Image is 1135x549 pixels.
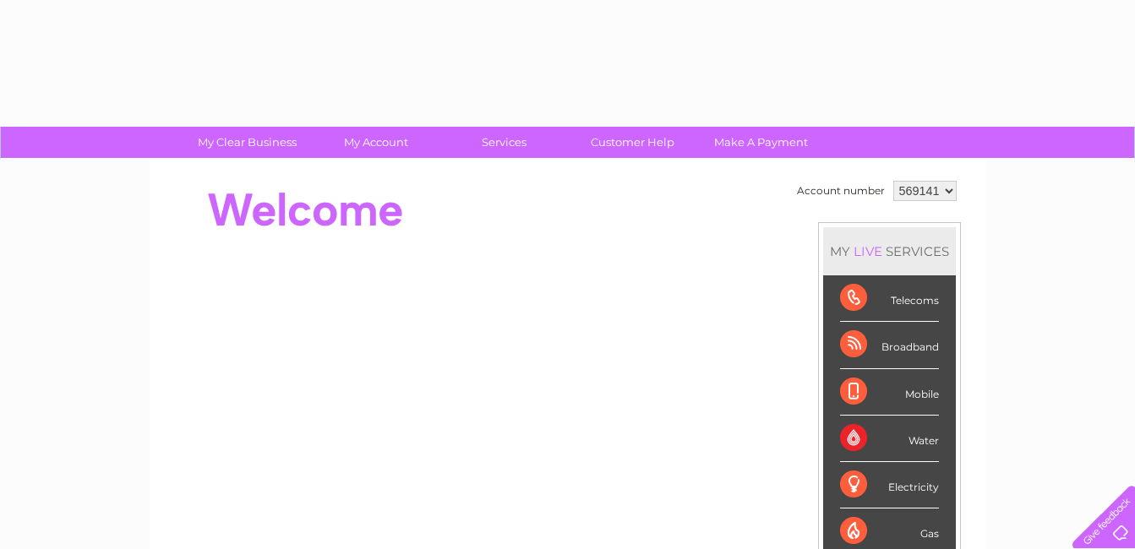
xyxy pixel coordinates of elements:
div: Electricity [840,462,939,508]
a: Customer Help [563,127,702,158]
div: LIVE [850,243,886,259]
div: MY SERVICES [823,227,956,275]
div: Mobile [840,369,939,416]
a: My Account [306,127,445,158]
div: Broadband [840,322,939,368]
div: Water [840,416,939,462]
a: My Clear Business [177,127,317,158]
div: Telecoms [840,275,939,322]
a: Make A Payment [691,127,831,158]
td: Account number [793,177,889,205]
a: Services [434,127,574,158]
